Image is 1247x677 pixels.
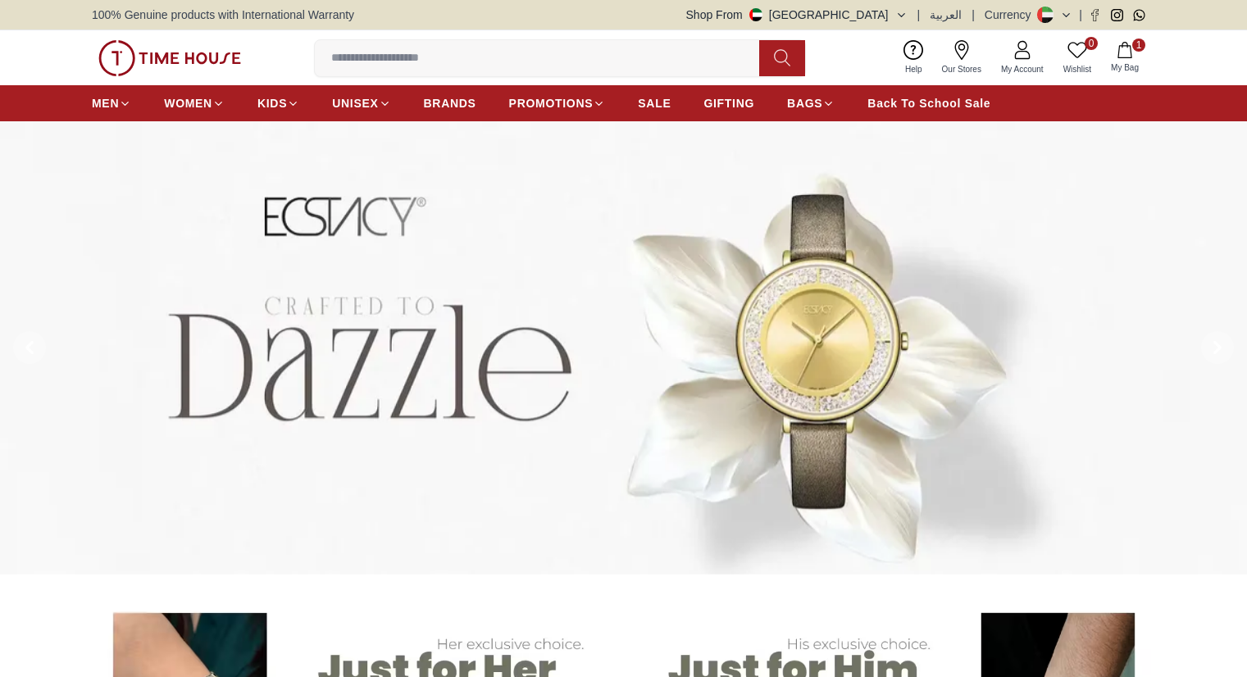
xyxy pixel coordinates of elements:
a: WOMEN [164,89,225,118]
a: Back To School Sale [867,89,990,118]
a: BAGS [787,89,835,118]
a: GIFTING [703,89,754,118]
span: Help [899,63,929,75]
span: WOMEN [164,95,212,111]
img: ... [98,40,241,76]
span: | [917,7,921,23]
span: MEN [92,95,119,111]
img: United Arab Emirates [749,8,762,21]
span: | [1079,7,1082,23]
a: 0Wishlist [1054,37,1101,79]
span: GIFTING [703,95,754,111]
span: My Account [994,63,1050,75]
span: KIDS [257,95,287,111]
span: PROMOTIONS [509,95,594,111]
span: SALE [638,95,671,111]
button: Shop From[GEOGRAPHIC_DATA] [686,7,908,23]
span: Wishlist [1057,63,1098,75]
a: Our Stores [932,37,991,79]
a: UNISEX [332,89,390,118]
a: Facebook [1089,9,1101,21]
a: KIDS [257,89,299,118]
button: العربية [930,7,962,23]
a: PROMOTIONS [509,89,606,118]
span: UNISEX [332,95,378,111]
div: Currency [985,7,1038,23]
a: Instagram [1111,9,1123,21]
span: 0 [1085,37,1098,50]
button: 1My Bag [1101,39,1149,77]
span: BRANDS [424,95,476,111]
span: 100% Genuine products with International Warranty [92,7,354,23]
a: SALE [638,89,671,118]
span: My Bag [1104,61,1145,74]
a: BRANDS [424,89,476,118]
span: BAGS [787,95,822,111]
span: Our Stores [935,63,988,75]
span: Back To School Sale [867,95,990,111]
span: | [972,7,975,23]
a: MEN [92,89,131,118]
span: 1 [1132,39,1145,52]
a: Whatsapp [1133,9,1145,21]
a: Help [895,37,932,79]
